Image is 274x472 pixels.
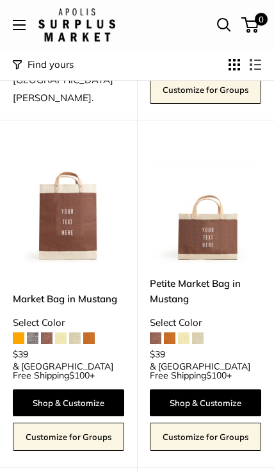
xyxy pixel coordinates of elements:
[150,76,261,104] a: Customize for Groups
[69,370,90,381] span: $100
[150,389,261,416] a: Shop & Customize
[13,423,124,451] a: Customize for Groups
[150,152,261,263] a: Petite Market Bag in MustangPetite Market Bag in Mustang
[13,20,26,30] button: Open menu
[150,423,261,451] a: Customize for Groups
[13,56,74,74] button: Filter collection
[150,152,261,263] img: Petite Market Bag in Mustang
[150,314,261,332] div: Select Color
[229,59,240,70] button: Display products as grid
[206,370,227,381] span: $100
[250,59,261,70] button: Display products as list
[217,18,231,32] a: Open search
[13,152,124,263] a: Market Bag in MustangMarket Bag in Mustang
[38,8,115,41] img: Apolis: Surplus Market
[150,276,261,306] a: Petite Market Bag in Mustang
[13,152,124,263] img: Market Bag in Mustang
[150,348,165,360] span: $39
[13,362,124,380] span: & [GEOGRAPHIC_DATA] Free Shipping +
[150,362,261,380] span: & [GEOGRAPHIC_DATA] Free Shipping +
[13,348,28,360] span: $39
[13,291,124,306] a: Market Bag in Mustang
[243,17,259,33] a: 0
[13,314,124,332] div: Select Color
[13,389,124,416] a: Shop & Customize
[255,12,268,25] span: 0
